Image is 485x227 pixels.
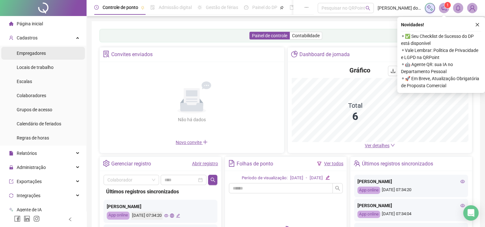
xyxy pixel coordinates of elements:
[192,161,218,166] a: Abrir registro
[9,21,13,26] span: home
[317,161,322,166] span: filter
[33,215,40,222] span: instagram
[475,22,480,27] span: close
[164,214,168,218] span: eye
[17,107,52,112] span: Grupos de acesso
[107,212,130,220] div: App online
[291,51,298,57] span: pie-chart
[17,35,38,40] span: Cadastros
[9,179,13,184] span: export
[290,175,303,181] div: [DATE]
[94,5,99,10] span: clock-circle
[324,161,343,166] a: Ver todos
[176,140,208,145] span: Novo convite
[162,116,221,123] div: Não há dados
[17,165,46,170] span: Administração
[401,33,481,47] span: ⚬ ✅ Seu Checklist de Sucesso do DP está disponível
[103,160,110,167] span: setting
[460,179,465,184] span: eye
[365,6,370,11] span: search
[17,51,46,56] span: Empregadores
[244,5,248,10] span: dashboard
[17,93,46,98] span: Colaboradores
[9,151,13,156] span: file
[299,49,350,60] div: Dashboard de jornada
[9,165,13,170] span: lock
[131,212,163,220] div: [DATE] 07:34:20
[210,177,215,182] span: search
[310,175,323,181] div: [DATE]
[17,135,49,140] span: Regras de horas
[106,188,215,196] div: Últimos registros sincronizados
[176,214,180,218] span: edit
[335,186,340,191] span: search
[304,5,309,10] span: ellipsis
[292,33,320,38] span: Contabilidade
[17,193,40,198] span: Integrações
[103,5,138,10] span: Controle de ponto
[170,214,174,218] span: global
[17,21,43,26] span: Página inicial
[390,143,395,147] span: down
[17,121,61,126] span: Calendário de feriados
[325,175,330,180] span: edit
[365,143,389,148] span: Ver detalhes
[467,3,477,13] img: 54701
[242,175,288,181] div: Período de visualização:
[390,68,396,73] span: download
[441,5,447,11] span: notification
[111,49,153,60] div: Convites enviados
[9,193,13,198] span: sync
[357,187,380,194] div: App online
[349,66,370,75] h4: Gráfico
[357,202,465,209] div: [PERSON_NAME]
[150,5,155,10] span: file-done
[17,79,32,84] span: Escalas
[111,158,151,169] div: Gerenciar registro
[401,47,481,61] span: ⚬ Vale Lembrar: Política de Privacidade e LGPD na QRPoint
[289,5,294,10] span: book
[17,207,42,212] span: Agente de IA
[280,6,284,10] span: pushpin
[159,5,192,10] span: Admissão digital
[68,217,72,222] span: left
[354,160,360,167] span: team
[228,160,235,167] span: file-text
[17,179,42,184] span: Exportações
[17,65,54,70] span: Locais de trabalho
[401,21,424,28] span: Novidades !
[401,61,481,75] span: ⚬ 🤖 Agente QR: sua IA no Departamento Pessoal
[103,51,110,57] span: solution
[378,4,421,12] span: [PERSON_NAME] do [PERSON_NAME]
[401,75,481,89] span: ⚬ 🚀 Em Breve, Atualização Obrigatória de Proposta Comercial
[460,203,465,208] span: eye
[357,211,380,218] div: App online
[252,33,287,38] span: Painel de controle
[455,5,461,11] span: bell
[203,139,208,145] span: plus
[107,203,214,210] div: [PERSON_NAME]
[206,5,238,10] span: Gestão de férias
[17,151,37,156] span: Relatórios
[463,205,479,221] div: Open Intercom Messenger
[252,5,277,10] span: Painel do DP
[197,5,202,10] span: sun
[306,175,307,181] div: -
[141,6,145,10] span: pushpin
[426,4,433,12] img: sparkle-icon.fc2bf0ac1784a2077858766a79e2daf3.svg
[24,215,30,222] span: linkedin
[362,158,433,169] div: Últimos registros sincronizados
[357,178,465,185] div: [PERSON_NAME]
[357,211,465,218] div: [DATE] 07:34:04
[237,158,273,169] div: Folhas de ponto
[365,143,395,148] a: Ver detalhes down
[444,2,451,8] sup: 1
[9,36,13,40] span: user-add
[357,187,465,194] div: [DATE] 07:34:20
[447,3,449,7] span: 1
[14,215,21,222] span: facebook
